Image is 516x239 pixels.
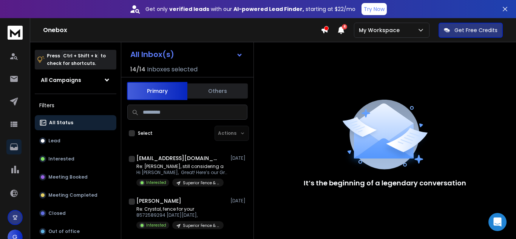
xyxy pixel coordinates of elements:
[136,197,181,205] h1: [PERSON_NAME]
[41,76,81,84] h1: All Campaigns
[136,154,219,162] h1: [EMAIL_ADDRESS][DOMAIN_NAME]
[146,222,166,228] p: Interested
[35,72,116,88] button: All Campaigns
[35,100,116,111] h3: Filters
[130,65,145,74] span: 14 / 14
[35,224,116,239] button: Out of office
[48,174,88,180] p: Meeting Booked
[488,213,507,231] div: Open Intercom Messenger
[454,26,497,34] p: Get Free Credits
[342,24,347,29] span: 4
[187,83,248,99] button: Others
[138,130,153,136] label: Select
[136,212,224,218] p: 8572589294 [DATE][DATE],
[359,26,403,34] p: My Workspace
[35,133,116,148] button: Lead
[8,26,23,40] img: logo
[35,170,116,185] button: Meeting Booked
[35,188,116,203] button: Meeting Completed
[233,5,304,13] strong: AI-powered Lead Finder,
[364,5,385,13] p: Try Now
[48,228,80,234] p: Out of office
[127,82,187,100] button: Primary
[136,170,227,176] p: Hi [PERSON_NAME], Great! Here’s our Greater
[136,206,224,212] p: Re: Crystal, fence for your
[35,151,116,167] button: Interested
[124,47,249,62] button: All Inbox(s)
[145,5,355,13] p: Get only with our starting at $22/mo
[48,138,60,144] p: Lead
[49,120,73,126] p: All Status
[183,180,219,186] p: Superior Fence & Rail | [DATE] | AudienceSend
[439,23,503,38] button: Get Free Credits
[230,155,247,161] p: [DATE]
[169,5,209,13] strong: verified leads
[147,65,198,74] h3: Inboxes selected
[62,51,99,60] span: Ctrl + Shift + k
[48,156,74,162] p: Interested
[304,178,466,188] p: It’s the beginning of a legendary conversation
[48,210,66,216] p: Closed
[35,206,116,221] button: Closed
[146,180,166,185] p: Interested
[47,52,106,67] p: Press to check for shortcuts.
[230,198,247,204] p: [DATE]
[43,26,321,35] h1: Onebox
[35,115,116,130] button: All Status
[183,223,219,228] p: Superior Fence & Rail | July | Facebook
[136,163,227,170] p: Re: [PERSON_NAME], still considering a
[48,192,97,198] p: Meeting Completed
[362,3,387,15] button: Try Now
[130,51,174,58] h1: All Inbox(s)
